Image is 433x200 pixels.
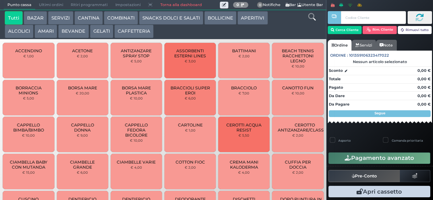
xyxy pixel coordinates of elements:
strong: Da Dare [329,93,345,98]
button: CANTINA [74,11,103,25]
button: Apri cassetto [328,186,430,197]
span: CEROTTI ACQUA RESIST [224,122,264,133]
b: 0 [236,2,239,7]
span: BORSA MARE PLASTICA [116,85,157,95]
span: CAPPELLO BIMBA/BIMBO [8,122,49,133]
span: BATTIMANI [232,48,256,53]
span: CANOTTO FUN [282,85,314,90]
small: € 2,00 [238,54,250,58]
button: ALCOLICI [5,25,33,38]
strong: 0,00 € [417,85,431,90]
span: ACETONE [72,48,93,53]
strong: Totale [329,77,341,81]
div: Nessun articolo selezionato [328,59,432,64]
span: Punto cassa [4,0,35,10]
button: CAFFETTERIA [114,25,154,38]
button: BAZAR [24,11,47,25]
a: Note [376,40,396,51]
strong: 0,00 € [417,93,431,98]
strong: Sconto [329,68,343,74]
button: BEVANDE [58,25,89,38]
small: € 10,00 [22,133,35,137]
strong: Pagato [329,85,343,90]
strong: Da Pagare [329,102,349,107]
strong: Segue [374,111,385,115]
small: € 10,00 [130,138,143,142]
small: € 1,00 [185,128,196,132]
small: € 2,00 [77,54,88,58]
small: € 9,00 [77,133,88,137]
span: CUFFIA PER DOCCIA [278,160,318,170]
span: 101359106323417022 [349,53,389,58]
small: € 7,00 [238,91,249,95]
button: SNACKS DOLCI E SALATI [139,11,203,25]
small: € 2,00 [292,170,303,174]
button: Pagamento avanzato [328,152,430,164]
small: € 2,00 [185,165,196,169]
span: BRACCIOLO [231,85,257,90]
small: € 1,00 [23,54,34,58]
label: Asporto [338,138,351,143]
span: BRACCIOLI SUPER EROI [170,85,210,95]
small: € 6,00 [77,170,88,174]
span: COTTON FIOC [176,160,205,165]
strong: 0,00 € [417,102,431,107]
small: € 20,00 [76,91,89,95]
span: 0 [257,2,263,8]
span: CAPPELLO DONNA [62,122,102,133]
span: ASSORBENTI ESTERNI LINES [170,48,210,58]
small: € 5,00 [131,59,142,63]
span: BORRACCIA MINIONS [8,85,49,95]
span: BEACH TENNIS RACCHETTONI LEGNO [278,48,318,63]
button: COMBINATI [104,11,138,25]
small: € 10,00 [292,91,304,95]
span: CARTOLINE [178,122,203,127]
span: Ultimi ordini [35,0,67,10]
a: Servizi [351,40,376,51]
button: Tutti [5,11,23,25]
button: Pre-Conto [328,170,400,182]
span: BORSA MARE [68,85,97,90]
small: € 4,00 [131,165,142,169]
small: € 6,00 [185,96,196,100]
a: Torna alla dashboard [156,0,205,10]
span: ANTIZANZARE SPRAY STOP [116,48,157,58]
span: CEROTTO ANTIZANZARE/CLASSICO [278,122,332,133]
span: CREMA MANI KALODERMA [224,160,264,170]
button: SERVIZI [48,11,73,25]
span: Impostazioni [112,0,144,10]
span: ACCENDINO [15,48,42,53]
small: € 4,00 [238,170,250,174]
span: Ordine : [330,53,348,58]
button: Rim. Cliente [363,26,397,34]
small: € 5,50 [238,133,249,137]
small: € 10,00 [292,64,304,68]
small: € 2,00 [292,133,303,137]
button: APERITIVI [237,11,268,25]
span: CIAMBELLE VARIE [117,160,156,165]
small: € 10,00 [130,96,143,100]
small: € 15,00 [22,170,35,174]
small: € 3,00 [185,59,196,63]
input: Codice Cliente [341,11,406,24]
strong: 0,00 € [417,68,431,73]
button: AMARI [35,25,57,38]
button: Rimuovi tutto [398,26,432,34]
button: GELATI [90,25,113,38]
label: Comanda prioritaria [392,138,423,143]
span: CIAMBELLE GRANDE [62,160,102,170]
span: CAPPELLO FEDORA BICOLORE [116,122,157,138]
small: € 5,00 [23,96,34,100]
button: BOLLICINE [204,11,236,25]
a: Ordine [328,40,351,51]
strong: 0,00 € [417,77,431,81]
span: CIAMBELLA BABY CON MUTANDA [8,160,49,170]
button: Cerca Cliente [328,26,362,34]
span: Ritiri programmati [67,0,111,10]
